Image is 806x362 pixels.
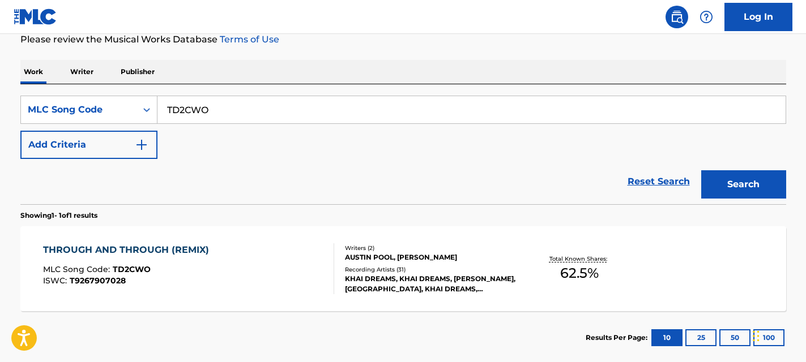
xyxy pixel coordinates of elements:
p: Total Known Shares: [549,255,610,263]
a: Terms of Use [218,34,279,45]
div: KHAI DREAMS, KHAI DREAMS, [PERSON_NAME], [GEOGRAPHIC_DATA], KHAI DREAMS,[PERSON_NAME] DREAMS, KHA... [345,274,516,294]
p: Publisher [117,60,158,84]
button: 10 [651,329,683,346]
button: 25 [685,329,717,346]
span: T9267907028 [70,275,126,286]
button: Add Criteria [20,131,157,159]
a: Public Search [666,6,688,28]
span: ISWC : [43,275,70,286]
iframe: Chat Widget [749,308,806,362]
span: 62.5 % [560,263,599,283]
div: AUSTIN POOL, [PERSON_NAME] [345,252,516,262]
a: THROUGH AND THROUGH (REMIX)MLC Song Code:TD2CWOISWC:T9267907028Writers (2)AUSTIN POOL, [PERSON_NA... [20,226,786,311]
button: 50 [719,329,750,346]
p: Writer [67,60,97,84]
div: Drag [753,319,760,353]
div: Help [695,6,718,28]
p: Results Per Page: [586,333,650,343]
button: Search [701,170,786,199]
div: Writers ( 2 ) [345,244,516,252]
img: help [700,10,713,24]
img: 9d2ae6d4665cec9f34b9.svg [135,138,148,152]
img: search [670,10,684,24]
span: TD2CWO [113,264,151,274]
a: Reset Search [622,169,696,194]
div: Recording Artists ( 31 ) [345,265,516,274]
p: Showing 1 - 1 of 1 results [20,210,97,221]
a: Log In [724,3,792,31]
p: Please review the Musical Works Database [20,33,786,46]
div: MLC Song Code [28,103,130,117]
div: THROUGH AND THROUGH (REMIX) [43,243,215,257]
img: MLC Logo [14,8,57,25]
form: Search Form [20,96,786,204]
span: MLC Song Code : [43,264,113,274]
p: Work [20,60,46,84]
